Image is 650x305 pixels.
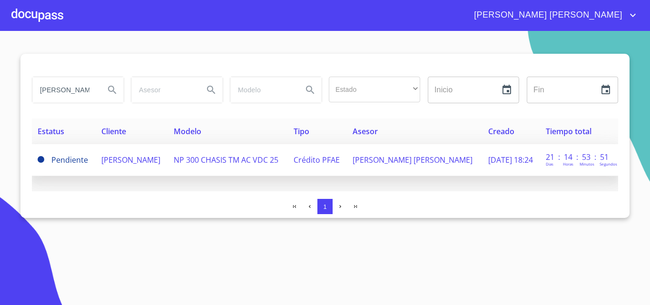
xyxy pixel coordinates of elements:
[467,8,627,23] span: [PERSON_NAME] [PERSON_NAME]
[101,126,126,137] span: Cliente
[299,79,322,101] button: Search
[32,77,97,103] input: search
[101,79,124,101] button: Search
[174,155,278,165] span: NP 300 CHASIS TM AC VDC 25
[488,155,533,165] span: [DATE] 18:24
[174,126,201,137] span: Modelo
[294,126,309,137] span: Tipo
[600,161,617,167] p: Segundos
[546,161,553,167] p: Dias
[51,155,88,165] span: Pendiente
[230,77,295,103] input: search
[38,126,64,137] span: Estatus
[546,152,610,162] p: 21 : 14 : 53 : 51
[488,126,514,137] span: Creado
[101,155,160,165] span: [PERSON_NAME]
[563,161,573,167] p: Horas
[323,203,326,210] span: 1
[317,199,333,214] button: 1
[329,77,420,102] div: ​
[200,79,223,101] button: Search
[353,126,378,137] span: Asesor
[467,8,639,23] button: account of current user
[131,77,196,103] input: search
[580,161,594,167] p: Minutos
[38,156,44,163] span: Pendiente
[353,155,473,165] span: [PERSON_NAME] [PERSON_NAME]
[546,126,591,137] span: Tiempo total
[294,155,340,165] span: Crédito PFAE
